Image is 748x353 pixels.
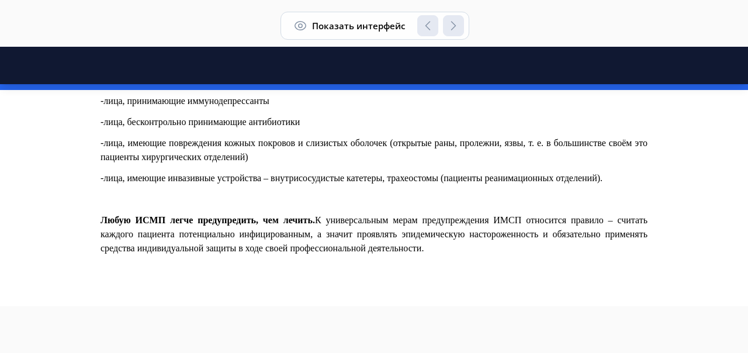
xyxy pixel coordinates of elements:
p: -лица, бесконтрольно принимающие антибиотики [101,68,647,82]
button: Показать интерфейс [286,15,413,36]
strong: Любую ИСМП легче предупредить, чем лечить. [101,168,315,178]
p: К универсальным мерам предупреждения ИМСП относится правило – считать каждого пациента потенциаль... [101,167,647,209]
p: -лица, принимающие иммунодепрессанты [101,47,647,61]
p: -лица, имеющие инвазивные устройства – внутрисосудистые катетеры, трахеостомы (пациенты реанимаци... [101,124,647,139]
p: -лица, имеющие повреждения кожных покровов и слизистых оболочек (открытые раны, пролежни, язвы, т... [101,89,647,117]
